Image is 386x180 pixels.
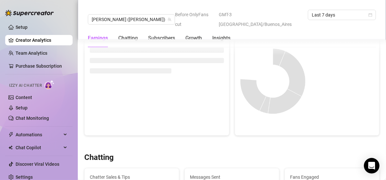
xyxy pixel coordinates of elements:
img: Chat Copilot [8,145,13,150]
div: Chatting [118,34,138,42]
span: Izzy AI Chatter [9,83,42,89]
span: Before OnlyFans cut [175,10,215,29]
div: Subscribers [148,34,175,42]
a: Setup [16,25,28,30]
img: logo-BBDzfeDw.svg [5,10,54,16]
h3: Chatting [84,152,114,163]
span: Juliet (julietco) [92,15,171,24]
a: Creator Analytics [16,35,67,45]
span: Chat Copilot [16,142,62,153]
div: Insights [212,34,230,42]
a: Team Analytics [16,51,47,56]
a: Content [16,95,32,100]
a: Settings [16,174,33,180]
div: Earnings [88,34,108,42]
span: Last 7 days [312,10,372,20]
a: Discover Viral Videos [16,162,59,167]
span: thunderbolt [8,132,14,137]
span: calendar [368,13,372,17]
a: Chat Monitoring [16,116,49,121]
span: GMT-3 [GEOGRAPHIC_DATA]/Buenos_Aires [219,10,304,29]
div: Growth [185,34,202,42]
div: Open Intercom Messenger [364,158,380,174]
img: AI Chatter [44,80,54,89]
span: team [168,17,171,21]
a: Setup [16,105,28,110]
a: Purchase Subscription [16,63,62,69]
span: Automations [16,129,62,140]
